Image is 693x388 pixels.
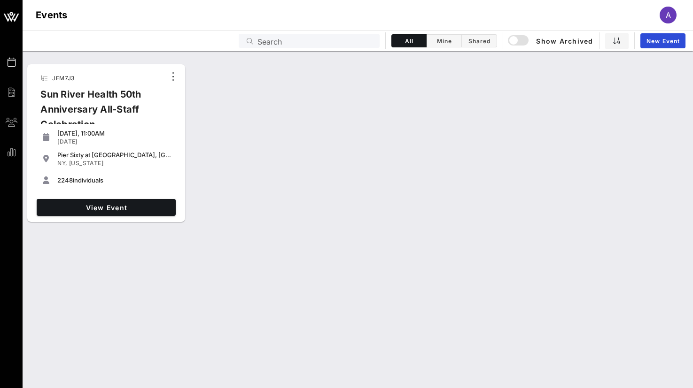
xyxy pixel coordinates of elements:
[37,199,176,216] a: View Event
[57,160,67,167] span: NY,
[467,38,491,45] span: Shared
[57,151,172,159] div: Pier Sixty at [GEOGRAPHIC_DATA], [GEOGRAPHIC_DATA] in [GEOGRAPHIC_DATA]
[646,38,680,45] span: New Event
[57,176,172,184] div: individuals
[57,129,172,137] div: [DATE], 11:00AM
[52,75,74,82] span: JEM7J3
[666,10,671,20] span: A
[509,35,593,46] span: Show Archived
[36,8,68,23] h1: Events
[432,38,456,45] span: Mine
[397,38,420,45] span: All
[391,34,427,47] button: All
[509,32,593,49] button: Show Archived
[660,7,677,23] div: A
[462,34,497,47] button: Shared
[57,176,73,184] span: 2248
[69,160,103,167] span: [US_STATE]
[427,34,462,47] button: Mine
[33,87,165,139] div: Sun River Health 50th Anniversary All-Staff Celebration
[640,33,685,48] a: New Event
[40,204,172,212] span: View Event
[57,138,172,145] div: [DATE]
